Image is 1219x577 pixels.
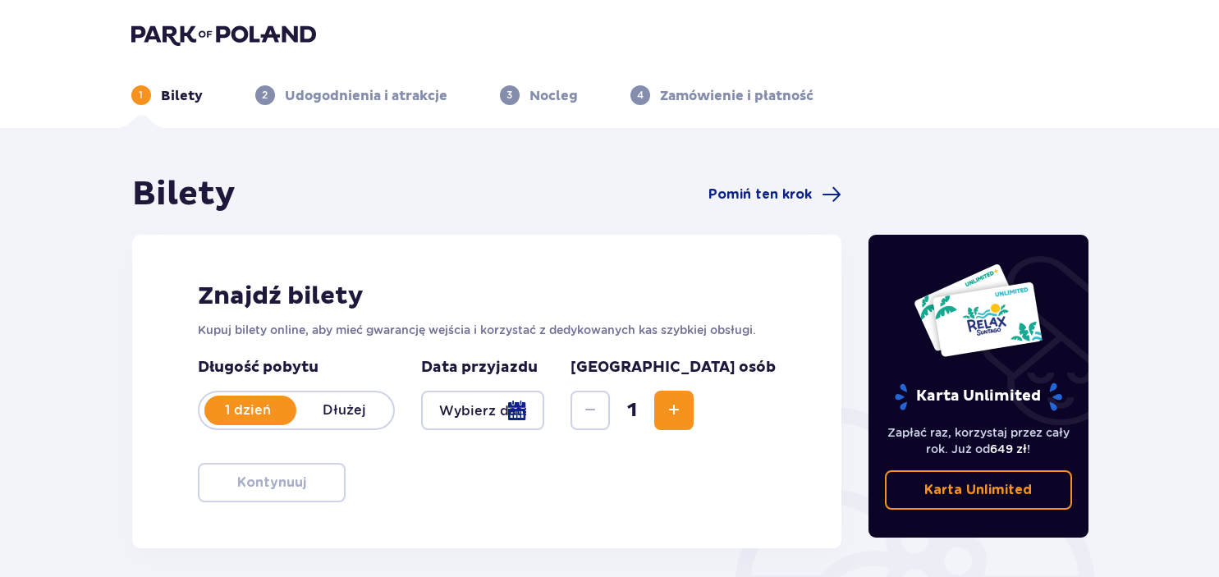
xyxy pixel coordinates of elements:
[571,358,776,378] p: [GEOGRAPHIC_DATA] osób
[885,470,1072,510] a: Karta Unlimited
[198,358,395,378] p: Długość pobytu
[990,442,1027,456] span: 649 zł
[571,391,610,430] button: Zmniejsz
[131,85,203,105] div: 1Bilety
[139,88,143,103] p: 1
[637,88,644,103] p: 4
[708,185,812,204] span: Pomiń ten krok
[913,263,1043,358] img: Dwie karty całoroczne do Suntago z napisem 'UNLIMITED RELAX', na białym tle z tropikalnymi liśćmi...
[708,185,841,204] a: Pomiń ten krok
[237,474,306,492] p: Kontynuuj
[660,87,813,105] p: Zamówienie i płatność
[421,358,538,378] p: Data przyjazdu
[262,88,268,103] p: 2
[885,424,1072,457] p: Zapłać raz, korzystaj przez cały rok. Już od !
[613,398,651,423] span: 1
[161,87,203,105] p: Bilety
[654,391,694,430] button: Zwiększ
[529,87,578,105] p: Nocleg
[198,463,346,502] button: Kontynuuj
[924,481,1032,499] p: Karta Unlimited
[893,382,1064,411] p: Karta Unlimited
[199,401,296,419] p: 1 dzień
[198,281,777,312] h2: Znajdź bilety
[500,85,578,105] div: 3Nocleg
[132,174,236,215] h1: Bilety
[198,322,777,338] p: Kupuj bilety online, aby mieć gwarancję wejścia i korzystać z dedykowanych kas szybkiej obsługi.
[255,85,447,105] div: 2Udogodnienia i atrakcje
[630,85,813,105] div: 4Zamówienie i płatność
[285,87,447,105] p: Udogodnienia i atrakcje
[506,88,512,103] p: 3
[296,401,393,419] p: Dłużej
[131,23,316,46] img: Park of Poland logo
